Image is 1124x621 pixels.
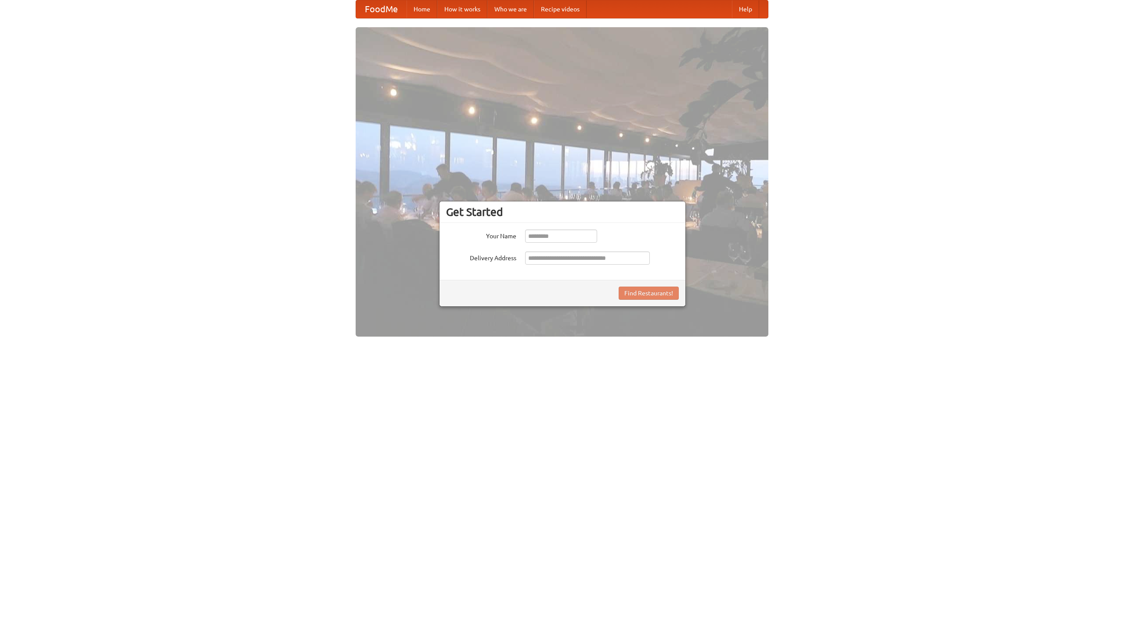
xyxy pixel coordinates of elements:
a: How it works [437,0,487,18]
a: Help [732,0,759,18]
a: Recipe videos [534,0,587,18]
label: Delivery Address [446,251,516,262]
a: FoodMe [356,0,407,18]
button: Find Restaurants! [619,287,679,300]
h3: Get Started [446,205,679,219]
label: Your Name [446,230,516,241]
a: Who we are [487,0,534,18]
a: Home [407,0,437,18]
